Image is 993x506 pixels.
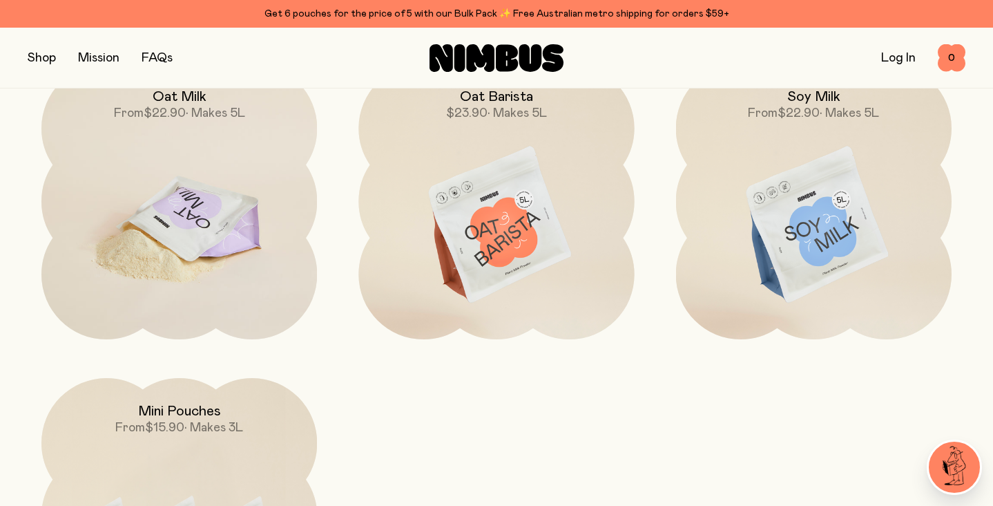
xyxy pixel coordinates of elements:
h2: Oat Milk [153,88,206,105]
button: 0 [938,44,965,72]
img: agent [929,442,980,493]
span: $22.90 [144,107,186,120]
a: FAQs [142,52,173,64]
a: Mission [78,52,119,64]
span: • Makes 5L [186,107,245,120]
div: Get 6 pouches for the price of 5 with our Bulk Pack ✨ Free Australian metro shipping for orders $59+ [28,6,965,22]
a: Log In [881,52,916,64]
span: $15.90 [145,422,184,434]
h2: Soy Milk [787,88,840,105]
h2: Mini Pouches [138,403,221,420]
span: • Makes 5L [488,107,547,120]
span: $23.90 [446,107,488,120]
a: Oat MilkFrom$22.90• Makes 5L [41,64,317,339]
h2: Oat Barista [460,88,533,105]
span: • Makes 5L [820,107,879,120]
span: • Makes 3L [184,422,243,434]
a: Oat Barista$23.90• Makes 5L [358,64,634,339]
span: From [748,107,778,120]
span: From [115,422,145,434]
span: From [114,107,144,120]
span: $22.90 [778,107,820,120]
a: Soy MilkFrom$22.90• Makes 5L [676,64,952,339]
